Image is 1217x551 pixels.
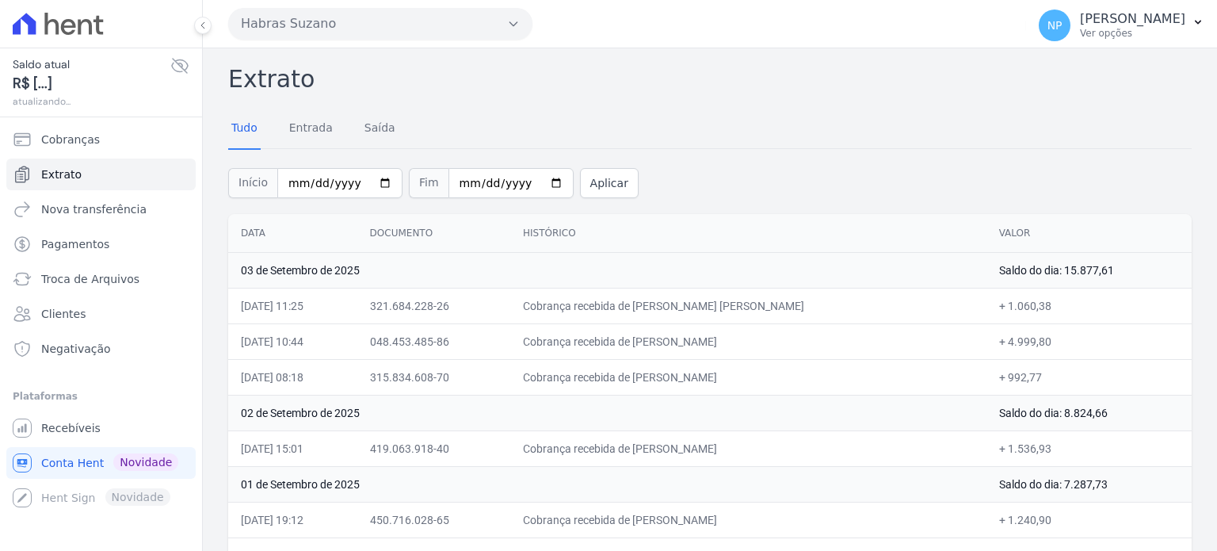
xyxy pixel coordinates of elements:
th: Valor [986,214,1192,253]
span: Saldo atual [13,56,170,73]
span: Início [228,168,277,198]
td: + 4.999,80 [986,323,1192,359]
a: Negativação [6,333,196,365]
div: Plataformas [13,387,189,406]
td: 048.453.485-86 [357,323,510,359]
th: Histórico [510,214,986,253]
td: 03 de Setembro de 2025 [228,252,986,288]
span: R$ [...] [13,73,170,94]
a: Clientes [6,298,196,330]
td: 321.684.228-26 [357,288,510,323]
td: Cobrança recebida de [PERSON_NAME] [510,359,986,395]
p: [PERSON_NAME] [1080,11,1185,27]
td: [DATE] 15:01 [228,430,357,466]
td: [DATE] 08:18 [228,359,357,395]
span: Cobranças [41,132,100,147]
td: 450.716.028-65 [357,502,510,538]
span: Troca de Arquivos [41,271,139,287]
td: + 1.060,38 [986,288,1192,323]
a: Entrada [286,109,336,150]
span: Recebíveis [41,420,101,436]
td: Cobrança recebida de [PERSON_NAME] [PERSON_NAME] [510,288,986,323]
td: + 1.536,93 [986,430,1192,466]
button: NP [PERSON_NAME] Ver opções [1026,3,1217,48]
p: Ver opções [1080,27,1185,40]
a: Conta Hent Novidade [6,447,196,479]
span: atualizando... [13,94,170,109]
span: Novidade [113,453,178,471]
h2: Extrato [228,61,1192,97]
td: 01 de Setembro de 2025 [228,466,986,502]
span: Pagamentos [41,236,109,252]
td: 315.834.608-70 [357,359,510,395]
span: Clientes [41,306,86,322]
span: Extrato [41,166,82,182]
td: [DATE] 11:25 [228,288,357,323]
span: Nova transferência [41,201,147,217]
button: Aplicar [580,168,639,198]
td: Cobrança recebida de [PERSON_NAME] [510,502,986,538]
a: Troca de Arquivos [6,263,196,295]
th: Data [228,214,357,253]
span: Negativação [41,341,111,357]
a: Cobranças [6,124,196,155]
td: Saldo do dia: 15.877,61 [986,252,1192,288]
td: Cobrança recebida de [PERSON_NAME] [510,430,986,466]
nav: Sidebar [13,124,189,514]
td: 02 de Setembro de 2025 [228,395,986,430]
a: Tudo [228,109,261,150]
span: Conta Hent [41,455,104,471]
td: 419.063.918-40 [357,430,510,466]
span: NP [1047,20,1062,31]
td: [DATE] 10:44 [228,323,357,359]
td: Cobrança recebida de [PERSON_NAME] [510,323,986,359]
td: + 1.240,90 [986,502,1192,538]
td: Saldo do dia: 8.824,66 [986,395,1192,430]
td: + 992,77 [986,359,1192,395]
td: Saldo do dia: 7.287,73 [986,466,1192,502]
a: Recebíveis [6,412,196,444]
a: Saída [361,109,399,150]
a: Pagamentos [6,228,196,260]
span: Fim [409,168,448,198]
td: [DATE] 19:12 [228,502,357,538]
button: Habras Suzano [228,8,532,40]
a: Nova transferência [6,193,196,225]
th: Documento [357,214,510,253]
a: Extrato [6,159,196,190]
